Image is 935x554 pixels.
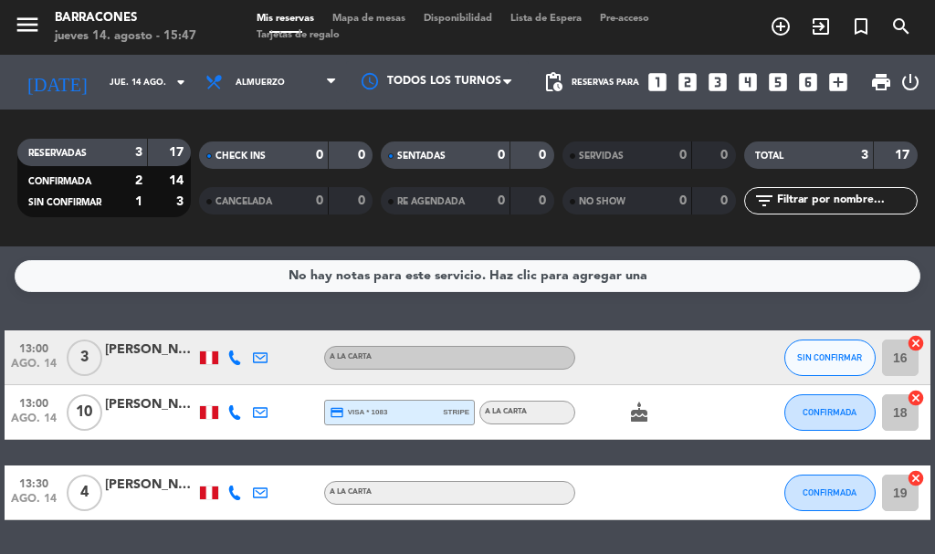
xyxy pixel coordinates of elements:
i: looks_two [676,70,699,94]
strong: 3 [135,146,142,159]
i: add_circle_outline [770,16,792,37]
i: credit_card [330,405,344,420]
span: CHECK INS [215,152,266,161]
span: SIN CONFIRMAR [28,198,101,207]
span: Mis reservas [247,14,323,24]
strong: 0 [539,149,550,162]
span: 13:00 [11,337,57,358]
button: CONFIRMADA [784,475,876,511]
span: A la carta [330,353,372,361]
div: [PERSON_NAME] [105,475,196,496]
span: SIN CONFIRMAR [797,352,862,362]
strong: 1 [135,195,142,208]
strong: 0 [679,149,687,162]
div: [PERSON_NAME] [105,394,196,415]
span: print [870,71,892,93]
i: power_settings_new [899,71,921,93]
input: Filtrar por nombre... [775,191,917,211]
span: CONFIRMADA [28,177,91,186]
span: 13:30 [11,472,57,493]
i: add_box [826,70,850,94]
strong: 17 [895,149,913,162]
span: 13:00 [11,392,57,413]
i: [DATE] [14,64,100,100]
i: turned_in_not [850,16,872,37]
span: Reservas para [572,78,639,88]
i: looks_5 [766,70,790,94]
div: [PERSON_NAME] [105,340,196,361]
strong: 0 [358,149,369,162]
i: filter_list [753,190,775,212]
span: visa * 1083 [330,405,387,420]
strong: 0 [539,194,550,207]
strong: 2 [135,174,142,187]
i: search [890,16,912,37]
strong: 0 [498,149,505,162]
i: looks_6 [796,70,820,94]
button: CONFIRMADA [784,394,876,431]
div: LOG OUT [899,55,921,110]
strong: 0 [316,194,323,207]
i: menu [14,11,41,38]
span: 10 [67,394,102,431]
div: jueves 14. agosto - 15:47 [55,27,196,46]
span: Almuerzo [236,78,285,88]
span: Tarjetas de regalo [247,30,349,40]
strong: 0 [498,194,505,207]
span: Lista de Espera [501,14,591,24]
span: CANCELADA [215,197,272,206]
span: ago. 14 [11,493,57,514]
span: A la carta [330,488,372,496]
i: cancel [907,469,925,487]
span: Mapa de mesas [323,14,415,24]
div: No hay notas para este servicio. Haz clic para agregar una [289,266,647,287]
span: stripe [443,406,469,418]
i: looks_3 [706,70,730,94]
span: CONFIRMADA [803,407,856,417]
strong: 17 [169,146,187,159]
span: 3 [67,340,102,376]
span: 4 [67,475,102,511]
span: SENTADAS [397,152,446,161]
strong: 3 [176,195,187,208]
strong: 0 [720,149,731,162]
span: RESERVADAS [28,149,87,158]
i: exit_to_app [810,16,832,37]
button: SIN CONFIRMAR [784,340,876,376]
span: SERVIDAS [579,152,624,161]
strong: 0 [316,149,323,162]
strong: 0 [679,194,687,207]
button: menu [14,11,41,45]
span: Disponibilidad [415,14,501,24]
span: pending_actions [542,71,564,93]
span: CONFIRMADA [803,487,856,497]
span: RE AGENDADA [397,197,465,206]
strong: 0 [720,194,731,207]
i: arrow_drop_down [170,71,192,93]
i: cancel [907,334,925,352]
span: A la carta [485,408,527,415]
span: TOTAL [755,152,783,161]
i: looks_4 [736,70,760,94]
div: Barracones [55,9,196,27]
span: NO SHOW [579,197,625,206]
span: ago. 14 [11,358,57,379]
span: ago. 14 [11,413,57,434]
i: cancel [907,389,925,407]
strong: 3 [861,149,868,162]
i: looks_one [646,70,669,94]
strong: 0 [358,194,369,207]
span: Pre-acceso [591,14,658,24]
i: cake [628,402,650,423]
strong: 14 [169,174,187,187]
